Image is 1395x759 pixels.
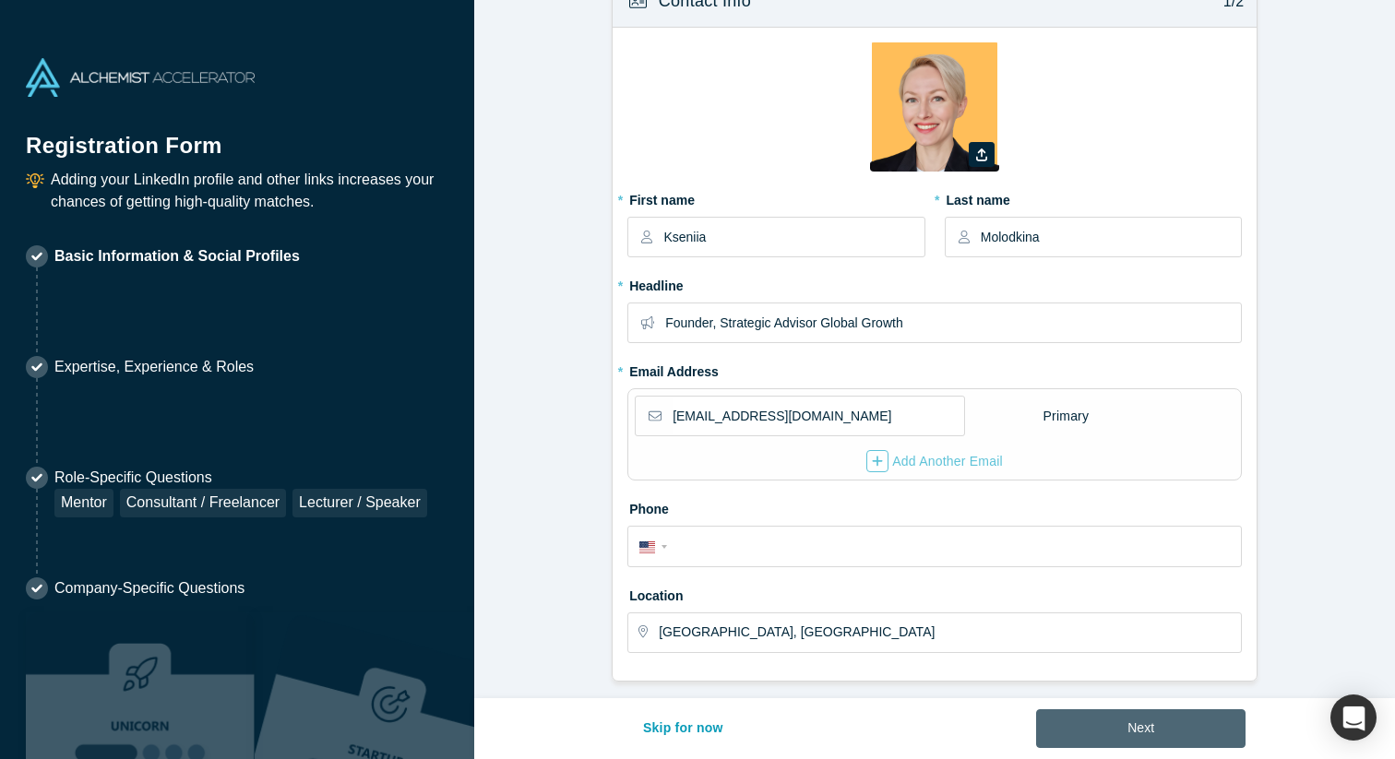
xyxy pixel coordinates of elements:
[865,449,1004,473] button: Add Another Email
[292,489,427,517] div: Lecturer / Speaker
[1043,400,1091,433] div: Primary
[26,110,448,162] h1: Registration Form
[624,709,743,748] button: Skip for now
[120,489,286,517] div: Consultant / Freelancer
[659,613,1240,652] input: Введите местоположение
[627,493,1242,519] label: Phone
[627,356,719,382] label: Email Address
[627,184,924,210] label: First name
[627,270,1242,296] label: Headline
[54,356,254,378] p: Expertise, Experience & Roles
[866,450,1003,472] div: Add Another Email
[54,577,244,599] p: Company-Specific Questions
[665,303,1240,342] input: Partner, CEO
[26,58,255,97] img: Alchemist Accelerator Logo
[627,580,1242,606] label: Location
[51,169,448,213] p: Adding your LinkedIn profile and other links increases your chances of getting high-quality matches.
[1036,709,1246,748] button: Next
[54,245,300,267] p: Basic Information & Social Profiles
[54,467,427,489] p: Role-Specific Questions
[54,489,113,517] div: Mentor
[870,42,999,172] img: Profile user default
[945,184,1242,210] label: Last name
